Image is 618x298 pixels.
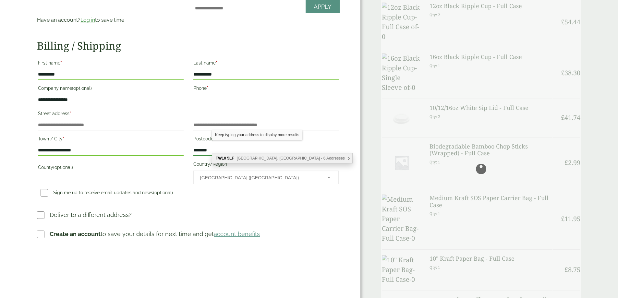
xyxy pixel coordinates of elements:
label: Country/Region [193,160,339,171]
label: Street address [38,109,183,120]
span: (optional) [153,190,173,195]
label: Town / City [38,134,183,145]
label: Last name [193,58,339,69]
abbr: required [213,136,215,141]
div: Keep typing your address to display more results [212,130,302,140]
abbr: required [216,60,217,66]
label: First name [38,58,183,69]
label: County [38,163,183,174]
span: Country/Region [193,171,339,184]
abbr: required [60,60,62,66]
span: Apply [314,3,332,10]
label: Phone [193,84,339,95]
h2: Billing / Shipping [37,40,340,52]
span: [GEOGRAPHIC_DATA], [GEOGRAPHIC_DATA] - 6 Addresses [237,156,345,161]
div: TW10 5LF [212,153,352,163]
p: Deliver to a different address? [50,210,132,219]
span: (optional) [53,165,73,170]
label: Company name [38,84,183,95]
span: United Kingdom (UK) [200,171,319,185]
abbr: required [207,86,208,91]
abbr: required [227,161,229,167]
strong: Create an account [50,231,101,237]
abbr: required [69,111,71,116]
b: TW10 [216,156,226,161]
p: to save your details for next time and get [50,230,260,238]
p: Have an account? to save time [37,16,184,24]
input: Sign me up to receive email updates and news(optional) [41,189,48,197]
b: 5LF [227,156,234,161]
label: Postcode [193,134,339,145]
a: Log in [80,17,95,23]
label: Sign me up to receive email updates and news [38,190,176,197]
abbr: required [63,136,64,141]
a: account benefits [214,231,260,237]
span: (optional) [72,86,92,91]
